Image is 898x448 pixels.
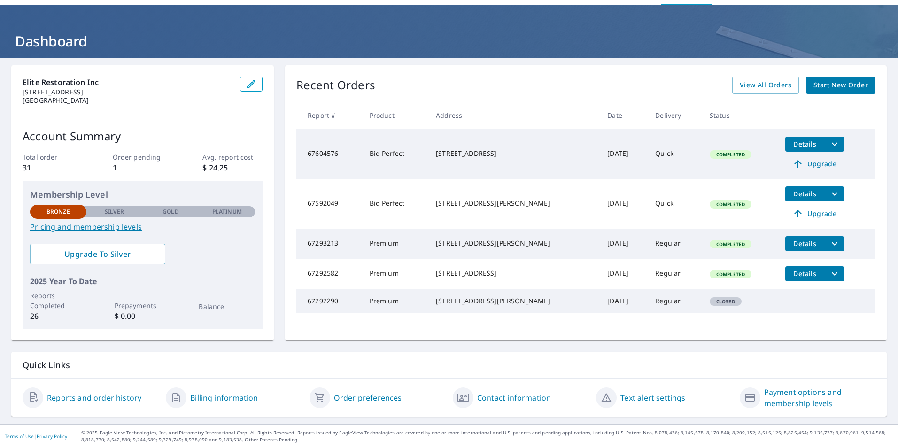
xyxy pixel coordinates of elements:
[600,101,648,129] th: Date
[600,229,648,259] td: [DATE]
[436,269,592,278] div: [STREET_ADDRESS]
[362,179,428,229] td: Bid Perfect
[711,298,741,305] span: Closed
[334,392,402,403] a: Order preferences
[648,289,702,313] td: Regular
[23,162,83,173] p: 31
[296,129,362,179] td: 67604576
[115,301,171,310] p: Prepayments
[764,386,875,409] a: Payment options and membership levels
[23,77,232,88] p: Elite Restoration Inc
[791,239,819,248] span: Details
[202,152,263,162] p: Avg. report cost
[23,359,875,371] p: Quick Links
[740,79,791,91] span: View All Orders
[113,162,173,173] p: 1
[46,208,70,216] p: Bronze
[38,249,158,259] span: Upgrade To Silver
[296,101,362,129] th: Report #
[113,152,173,162] p: Order pending
[791,158,838,170] span: Upgrade
[5,433,67,439] p: |
[600,259,648,289] td: [DATE]
[813,79,868,91] span: Start New Order
[806,77,875,94] a: Start New Order
[296,229,362,259] td: 67293213
[711,201,751,208] span: Completed
[436,199,592,208] div: [STREET_ADDRESS][PERSON_NAME]
[81,429,893,443] p: © 2025 Eagle View Technologies, Inc. and Pictometry International Corp. All Rights Reserved. Repo...
[436,296,592,306] div: [STREET_ADDRESS][PERSON_NAME]
[825,266,844,281] button: filesDropdownBtn-67292582
[791,208,838,219] span: Upgrade
[296,179,362,229] td: 67592049
[296,289,362,313] td: 67292290
[30,276,255,287] p: 2025 Year To Date
[436,239,592,248] div: [STREET_ADDRESS][PERSON_NAME]
[648,129,702,179] td: Quick
[362,129,428,179] td: Bid Perfect
[436,149,592,158] div: [STREET_ADDRESS]
[5,433,34,440] a: Terms of Use
[23,96,232,105] p: [GEOGRAPHIC_DATA]
[825,186,844,201] button: filesDropdownBtn-67592049
[711,271,751,278] span: Completed
[785,186,825,201] button: detailsBtn-67592049
[825,137,844,152] button: filesDropdownBtn-67604576
[791,189,819,198] span: Details
[47,392,141,403] a: Reports and order history
[791,269,819,278] span: Details
[600,179,648,229] td: [DATE]
[23,88,232,96] p: [STREET_ADDRESS]
[785,266,825,281] button: detailsBtn-67292582
[648,259,702,289] td: Regular
[785,236,825,251] button: detailsBtn-67293213
[362,259,428,289] td: Premium
[23,152,83,162] p: Total order
[11,31,887,51] h1: Dashboard
[620,392,685,403] a: Text alert settings
[163,208,178,216] p: Gold
[711,241,751,247] span: Completed
[648,229,702,259] td: Regular
[362,101,428,129] th: Product
[477,392,551,403] a: Contact information
[190,392,258,403] a: Billing information
[648,179,702,229] td: Quick
[296,259,362,289] td: 67292582
[785,137,825,152] button: detailsBtn-67604576
[296,77,375,94] p: Recent Orders
[362,289,428,313] td: Premium
[199,301,255,311] p: Balance
[825,236,844,251] button: filesDropdownBtn-67293213
[30,244,165,264] a: Upgrade To Silver
[791,139,819,148] span: Details
[115,310,171,322] p: $ 0.00
[702,101,778,129] th: Status
[30,310,86,322] p: 26
[105,208,124,216] p: Silver
[30,291,86,310] p: Reports Completed
[648,101,702,129] th: Delivery
[202,162,263,173] p: $ 24.25
[600,129,648,179] td: [DATE]
[362,229,428,259] td: Premium
[732,77,799,94] a: View All Orders
[30,188,255,201] p: Membership Level
[428,101,600,129] th: Address
[212,208,242,216] p: Platinum
[711,151,751,158] span: Completed
[23,128,263,145] p: Account Summary
[785,156,844,171] a: Upgrade
[30,221,255,232] a: Pricing and membership levels
[37,433,67,440] a: Privacy Policy
[600,289,648,313] td: [DATE]
[785,206,844,221] a: Upgrade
